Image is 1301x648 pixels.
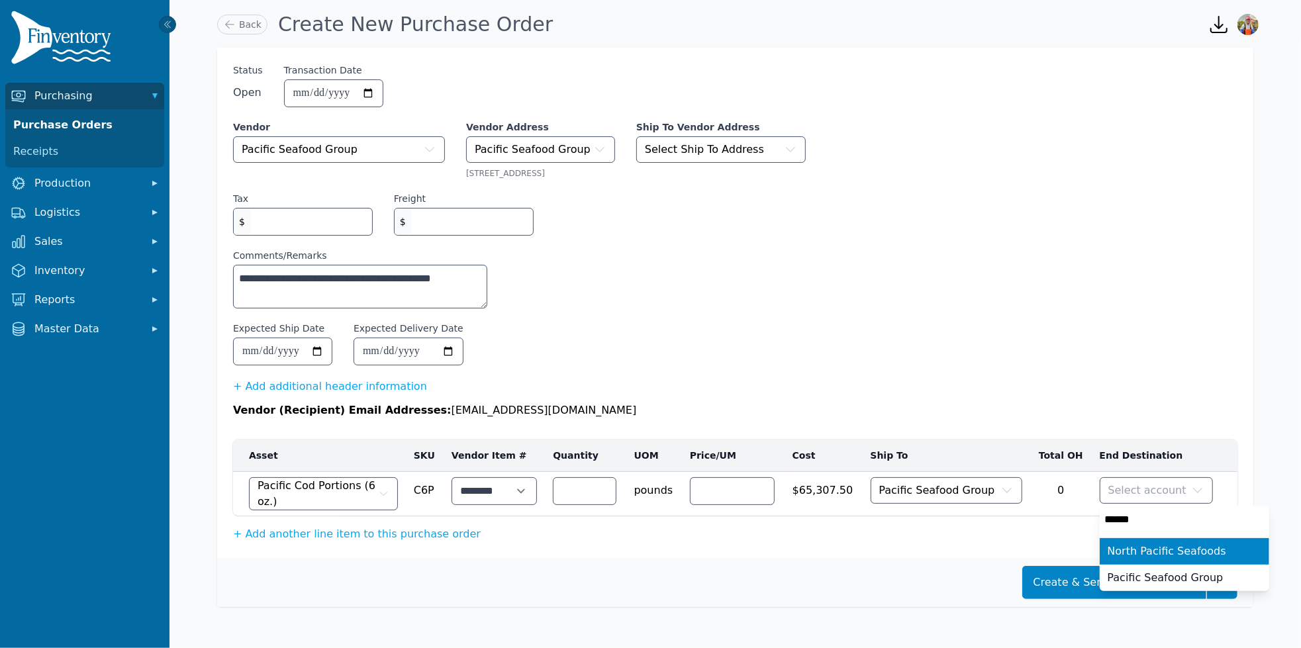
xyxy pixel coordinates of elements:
[5,228,164,255] button: Sales
[233,64,263,77] span: Status
[233,120,445,134] label: Vendor
[34,321,140,337] span: Master Data
[5,199,164,226] button: Logistics
[1030,472,1091,516] td: 0
[394,192,426,205] label: Freight
[258,478,375,510] span: Pacific Cod Portions (6 oz.)
[233,322,324,335] label: Expected Ship Date
[233,85,263,101] span: Open
[636,120,806,134] label: Ship To Vendor Address
[636,136,806,163] button: Select Ship To Address
[217,15,267,34] a: Back
[249,477,398,510] button: Pacific Cod Portions (6 oz.)
[395,208,411,235] span: $
[34,292,140,308] span: Reports
[1100,477,1214,504] button: Select account
[1022,566,1206,599] button: Create & Send Purchase Order
[793,477,855,498] span: $65,307.50
[284,64,362,77] label: Transaction Date
[466,168,615,179] div: [STREET_ADDRESS]
[444,440,545,472] th: Vendor Item #
[475,142,591,158] span: Pacific Seafood Group
[466,120,615,134] label: Vendor Address
[233,440,406,472] th: Asset
[1108,483,1186,498] span: Select account
[34,205,140,220] span: Logistics
[233,526,481,542] button: + Add another line item to this purchase order
[5,257,164,284] button: Inventory
[871,477,1023,504] button: Pacific Seafood Group
[278,13,553,36] h1: Create New Purchase Order
[233,379,427,394] button: + Add additional header information
[242,142,358,158] span: Pacific Seafood Group
[626,440,682,472] th: UOM
[1030,440,1091,472] th: Total OH
[11,11,117,69] img: Finventory
[34,88,140,104] span: Purchasing
[1092,440,1222,472] th: End Destination
[466,136,615,163] button: Pacific Seafood Group
[5,316,164,342] button: Master Data
[5,287,164,313] button: Reports
[1237,14,1259,35] img: Sera Wheeler
[406,440,444,472] th: SKU
[34,175,140,191] span: Production
[233,192,248,205] label: Tax
[545,440,626,472] th: Quantity
[5,170,164,197] button: Production
[5,83,164,109] button: Purchasing
[354,322,463,335] label: Expected Delivery Date
[682,440,785,472] th: Price/UM
[634,477,674,498] span: pounds
[1100,506,1269,533] input: Select account
[8,112,162,138] a: Purchase Orders
[863,440,1031,472] th: Ship To
[879,483,995,498] span: Pacific Seafood Group
[34,234,140,250] span: Sales
[785,440,863,472] th: Cost
[233,136,445,163] button: Pacific Seafood Group
[406,472,444,516] td: C6P
[452,404,637,416] span: [EMAIL_ADDRESS][DOMAIN_NAME]
[645,142,764,158] span: Select Ship To Address
[234,208,250,235] span: $
[233,404,452,416] span: Vendor (Recipient) Email Addresses:
[34,263,140,279] span: Inventory
[8,138,162,165] a: Receipts
[233,249,487,262] label: Comments/Remarks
